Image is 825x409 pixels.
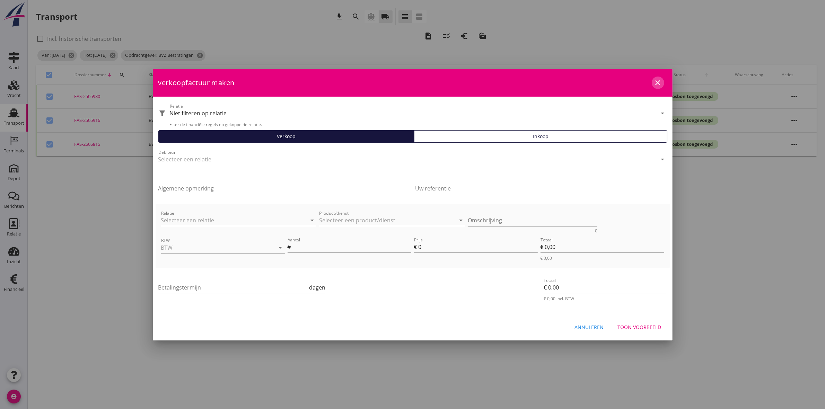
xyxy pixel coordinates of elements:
[659,109,667,117] i: arrow_drop_down
[158,109,167,117] i: filter_alt
[161,242,265,253] input: BTW
[415,183,667,194] input: Uw referentie
[308,283,325,292] div: dagen
[158,130,415,143] button: Verkoop
[419,241,538,252] input: Prijs
[457,216,465,224] i: arrow_drop_down
[292,241,411,252] input: Aantal
[533,133,548,140] span: Inkoop
[288,243,292,251] div: #
[414,130,667,143] button: Inkoop
[575,323,604,331] div: Annuleren
[308,216,316,224] i: arrow_drop_down
[618,323,661,331] div: Toon voorbeeld
[158,183,410,194] input: Algemene opmerking
[158,282,308,293] input: Betalingstermijn
[158,154,648,165] input: Debiteur
[277,133,296,140] span: Verkoop
[544,282,667,293] input: Totaal
[541,255,664,261] div: € 0,00
[612,321,667,334] button: Toon voorbeeld
[569,321,609,334] button: Annuleren
[153,69,673,97] div: verkoopfactuur maken
[319,215,455,226] input: Product/dienst
[659,155,667,163] i: arrow_drop_down
[468,215,597,226] textarea: Omschrijving
[170,122,667,127] div: Filter de financiële regels op gekoppelde relatie.
[544,296,667,302] div: € 0,00 incl. BTW
[541,241,664,252] input: Totaal
[414,243,419,251] div: €
[595,229,597,233] div: 0
[161,215,297,226] input: Relatie
[170,110,227,116] div: Niet filteren op relatie
[654,79,662,87] i: close
[277,243,285,252] i: arrow_drop_down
